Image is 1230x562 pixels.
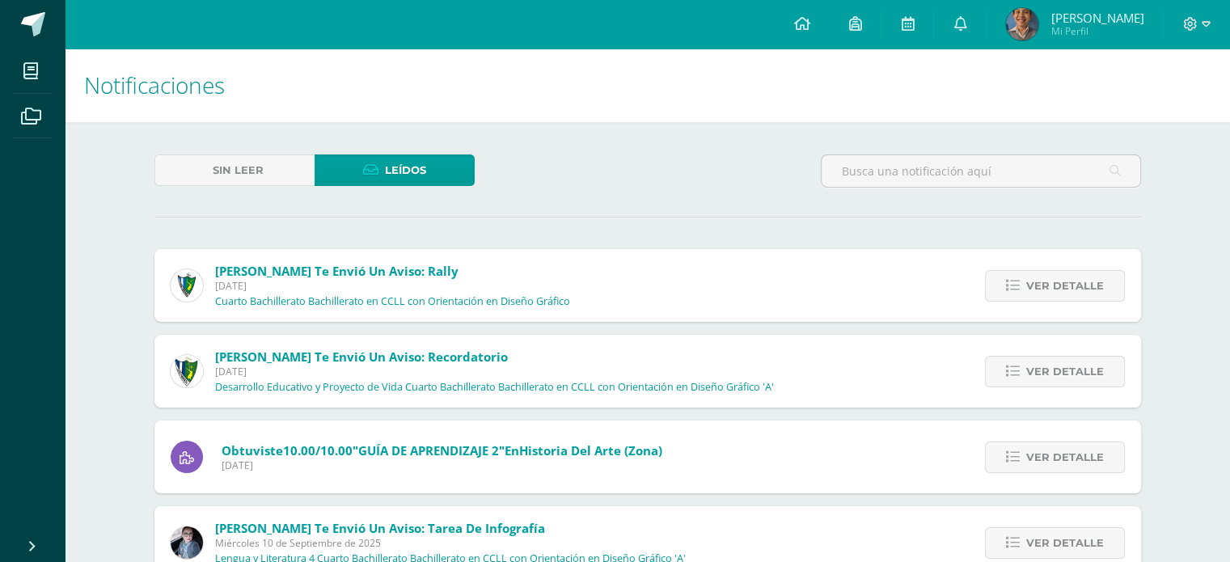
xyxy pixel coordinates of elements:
[222,458,662,472] span: [DATE]
[215,279,570,293] span: [DATE]
[353,442,505,458] span: "GUÍA DE APRENDIZAJE 2"
[385,155,426,185] span: Leídos
[1026,528,1104,558] span: Ver detalle
[519,442,662,458] span: Historia del Arte (Zona)
[171,526,203,559] img: 702136d6d401d1cd4ce1c6f6778c2e49.png
[283,442,353,458] span: 10.00/10.00
[154,154,315,186] a: Sin leer
[215,295,570,308] p: Cuarto Bachillerato Bachillerato en CCLL con Orientación en Diseño Gráfico
[215,381,774,394] p: Desarrollo Educativo y Proyecto de Vida Cuarto Bachillerato Bachillerato en CCLL con Orientación ...
[1026,442,1104,472] span: Ver detalle
[1006,8,1038,40] img: 089e47a4a87b524395cd23be99b64361.png
[215,520,545,536] span: [PERSON_NAME] te envió un aviso: Tarea de Infografía
[215,536,686,550] span: Miércoles 10 de Septiembre de 2025
[222,442,662,458] span: Obtuviste en
[822,155,1140,187] input: Busca una notificación aquí
[84,70,225,100] span: Notificaciones
[215,365,774,378] span: [DATE]
[1050,10,1143,26] span: [PERSON_NAME]
[1050,24,1143,38] span: Mi Perfil
[1026,271,1104,301] span: Ver detalle
[171,269,203,302] img: 9f174a157161b4ddbe12118a61fed988.png
[213,155,264,185] span: Sin leer
[215,263,459,279] span: [PERSON_NAME] te envió un aviso: Rally
[215,349,508,365] span: [PERSON_NAME] te envió un aviso: Recordatorio
[315,154,475,186] a: Leídos
[171,355,203,387] img: 9f5bafb53b5c1c4adc2b8adf68a26909.png
[1026,357,1104,387] span: Ver detalle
